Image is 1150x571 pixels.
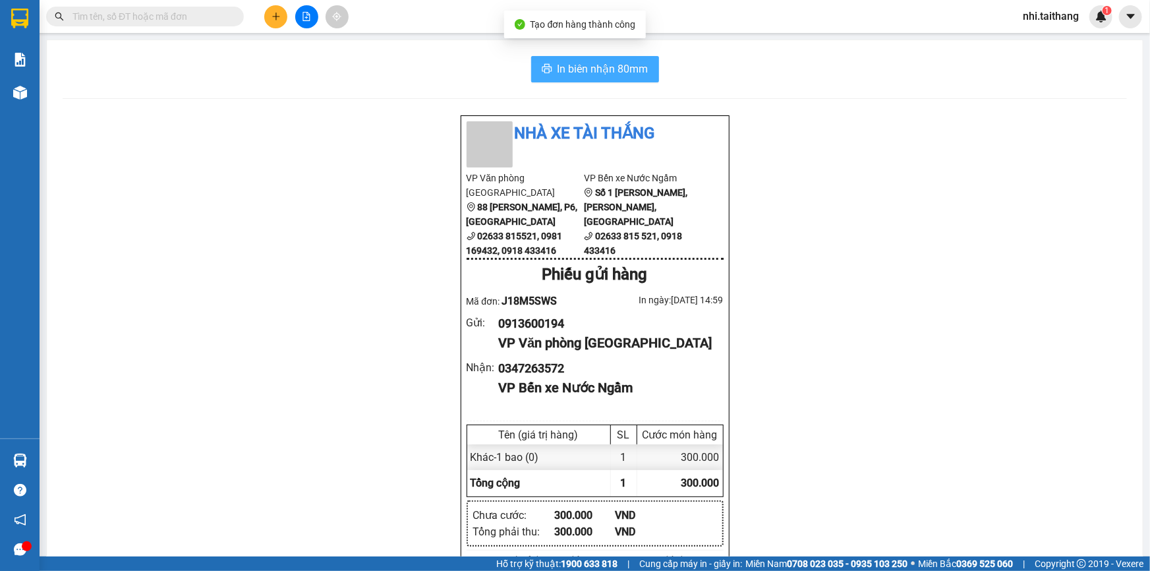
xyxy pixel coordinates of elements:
[515,19,525,30] span: check-circle
[13,454,27,467] img: warehouse-icon
[1077,559,1086,568] span: copyright
[956,558,1013,569] strong: 0369 525 060
[55,12,64,21] span: search
[615,524,676,540] div: VND
[584,231,682,256] b: 02633 815 521, 0918 433416
[14,543,26,556] span: message
[531,56,659,82] button: printerIn biên nhận 80mm
[1012,8,1089,24] span: nhi.taithang
[13,86,27,100] img: warehouse-icon
[584,188,593,197] span: environment
[13,53,27,67] img: solution-icon
[473,507,554,524] div: Chưa cước :
[493,554,592,566] li: Người gửi hàng xác nhận
[637,444,723,470] div: 300.000
[467,262,724,287] div: Phiếu gửi hàng
[531,19,636,30] span: Tạo đơn hàng thành công
[1095,11,1107,22] img: icon-new-feature
[542,63,552,76] span: printer
[467,202,578,227] b: 88 [PERSON_NAME], P6, [GEOGRAPHIC_DATA]
[639,556,742,571] span: Cung cấp máy in - giấy in:
[502,295,557,307] span: J18M5SWS
[1119,5,1142,28] button: caret-down
[332,12,341,21] span: aim
[584,171,702,185] li: VP Bến xe Nước Ngầm
[614,429,633,441] div: SL
[471,477,521,489] span: Tổng cộng
[498,359,712,378] div: 0347263572
[584,231,593,241] span: phone
[496,556,618,571] span: Hỗ trợ kỹ thuật:
[467,359,499,376] div: Nhận :
[554,507,616,524] div: 300.000
[918,556,1013,571] span: Miền Bắc
[621,477,627,489] span: 1
[14,484,26,496] span: question-circle
[467,171,585,200] li: VP Văn phòng [GEOGRAPHIC_DATA]
[272,12,281,21] span: plus
[498,378,712,398] div: VP Bến xe Nước Ngầm
[624,554,724,566] li: NV nhận hàng
[467,293,595,309] div: Mã đơn:
[595,293,724,307] div: In ngày: [DATE] 14:59
[561,558,618,569] strong: 1900 633 818
[1105,6,1109,15] span: 1
[11,9,28,28] img: logo-vxr
[302,12,311,21] span: file-add
[584,187,687,227] b: Số 1 [PERSON_NAME], [PERSON_NAME], [GEOGRAPHIC_DATA]
[1103,6,1112,15] sup: 1
[558,61,648,77] span: In biên nhận 80mm
[467,315,499,331] div: Gửi :
[1125,11,1137,22] span: caret-down
[264,5,287,28] button: plus
[467,231,563,256] b: 02633 815521, 0981 169432, 0918 433416
[72,9,228,24] input: Tìm tên, số ĐT hoặc mã đơn
[681,477,720,489] span: 300.000
[627,556,629,571] span: |
[911,561,915,566] span: ⚪️
[471,429,607,441] div: Tên (giá trị hàng)
[295,5,318,28] button: file-add
[615,507,676,524] div: VND
[554,524,616,540] div: 300.000
[787,558,907,569] strong: 0708 023 035 - 0935 103 250
[498,315,712,333] div: 0913600194
[611,444,637,470] div: 1
[326,5,349,28] button: aim
[467,121,724,146] li: Nhà xe Tài Thắng
[467,231,476,241] span: phone
[1023,556,1025,571] span: |
[467,202,476,212] span: environment
[641,429,720,441] div: Cước món hàng
[14,514,26,526] span: notification
[745,556,907,571] span: Miền Nam
[498,333,712,353] div: VP Văn phòng [GEOGRAPHIC_DATA]
[471,451,539,464] span: Khác - 1 bao (0)
[473,524,554,540] div: Tổng phải thu :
